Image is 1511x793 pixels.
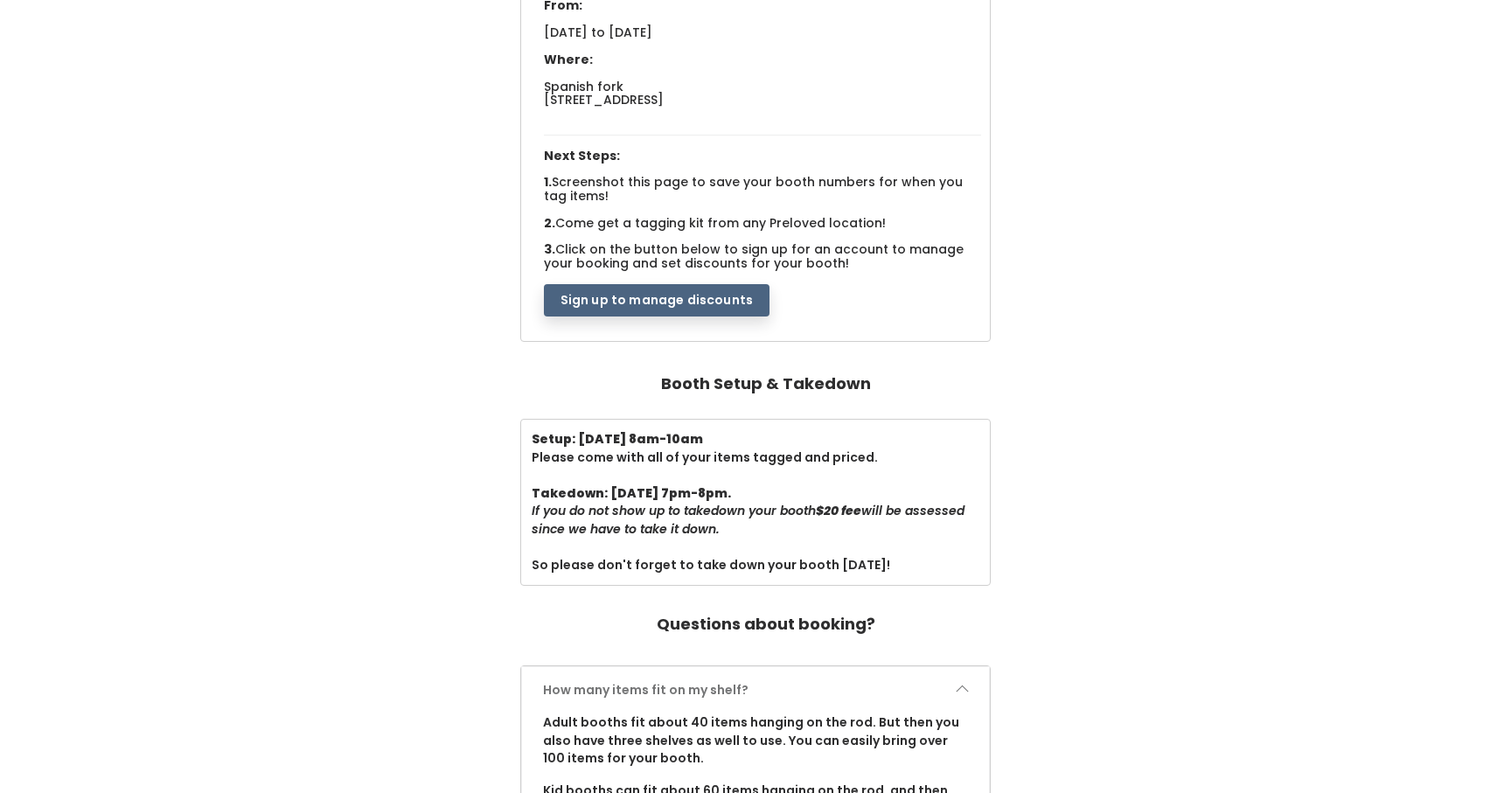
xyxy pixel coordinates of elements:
[544,78,664,108] span: Spanish fork [STREET_ADDRESS]
[544,51,593,68] span: Where:
[532,502,964,538] i: If you do not show up to takedown your booth will be assessed since we have to take it down.
[544,290,769,308] a: Sign up to manage discounts
[544,173,963,204] span: Screenshot this page to save your booth numbers for when you tag items!
[544,240,964,271] span: Click on the button below to sign up for an account to manage your booking and set discounts for ...
[532,430,980,574] div: Please come with all of your items tagged and priced. So please don't forget to take down your bo...
[544,147,620,164] span: Next Steps:
[661,366,871,401] h4: Booth Setup & Takedown
[532,430,703,448] b: Setup: [DATE] 8am-10am
[543,713,969,768] p: Adult booths fit about 40 items hanging on the rod. But then you also have three shelves as well ...
[544,24,652,41] span: [DATE] to [DATE]
[657,607,875,642] h4: Questions about booking?
[555,214,886,232] span: Come get a tagging kit from any Preloved location!
[816,502,861,519] b: $20 fee
[532,484,731,502] b: Takedown: [DATE] 7pm-8pm.
[544,284,769,317] button: Sign up to manage discounts
[522,667,990,713] a: How many items fit on my shelf?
